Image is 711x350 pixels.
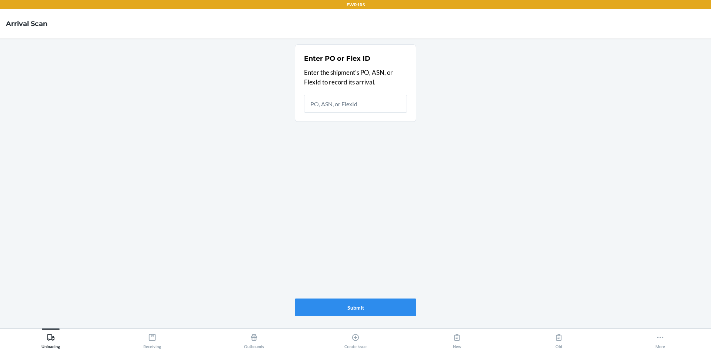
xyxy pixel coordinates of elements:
div: More [655,330,665,349]
button: Submit [295,299,416,316]
h2: Enter PO or Flex ID [304,54,370,63]
div: New [453,330,461,349]
div: Create Issue [344,330,367,349]
button: Create Issue [305,329,406,349]
button: Old [508,329,609,349]
p: Enter the shipment's PO, ASN, or FlexId to record its arrival. [304,68,407,87]
button: More [610,329,711,349]
h4: Arrival Scan [6,19,47,29]
button: New [406,329,508,349]
button: Outbounds [203,329,305,349]
div: Outbounds [244,330,264,349]
p: EWR1RS [347,1,365,8]
div: Old [555,330,563,349]
div: Unloading [41,330,60,349]
input: PO, ASN, or FlexId [304,95,407,113]
button: Receiving [101,329,203,349]
div: Receiving [143,330,161,349]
